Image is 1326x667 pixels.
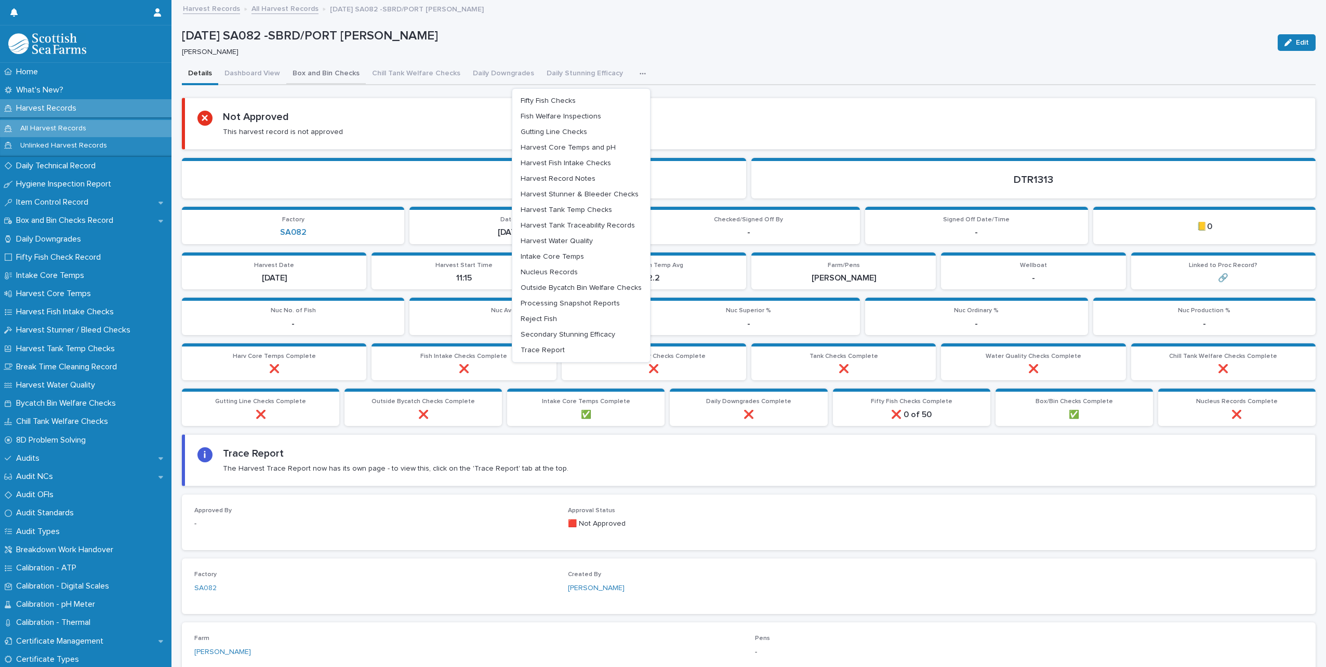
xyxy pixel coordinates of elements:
p: ❌ [188,364,360,374]
span: Nuc Production % [1178,308,1230,314]
span: Harvest Core Temps and pH [521,144,616,151]
p: Break Time Cleaning Record [12,362,125,372]
p: This harvest record is not approved [223,127,343,137]
p: Chill Tank Welfare Checks [12,417,116,426]
span: Fifty Fish Checks [521,97,576,104]
button: Box and Bin Checks [286,63,366,85]
span: Approval Status [568,508,615,514]
p: Audit OFIs [12,490,62,500]
p: What's New? [12,85,72,95]
span: Farm [194,635,209,642]
p: [DATE] [188,273,360,283]
span: Box/Bin Checks Complete [1036,398,1113,405]
p: Daily Downgrades [12,234,89,244]
p: ❌ [188,410,333,420]
p: Calibration - Digital Scales [12,581,117,591]
a: [PERSON_NAME] [568,583,625,594]
p: [PERSON_NAME] [182,48,1265,57]
p: ❌ [378,364,550,374]
p: Fifty Fish Check Record [12,252,109,262]
p: ❌ [758,364,930,374]
a: SA082 [280,228,307,237]
span: Outside Bycatch Bin Welfare Checks [521,284,642,291]
span: Checked/Signed Off By [714,217,783,223]
p: Bycatch Bin Welfare Checks [12,398,124,408]
p: ❌ [676,410,821,420]
p: Audit Standards [12,508,82,518]
button: Daily Stunning Efficacy [540,63,629,85]
p: - [755,647,1303,658]
span: Created By [568,571,601,578]
span: Reject Fish [521,315,557,323]
span: Edit [1296,39,1309,46]
p: ❌ [1137,364,1309,374]
p: Harvest Core Temps [12,289,99,299]
p: Hygiene Inspection Report [12,179,120,189]
p: - [194,518,555,529]
p: The Harvest Trace Report now has its own page - to view this, click on the 'Trace Report' tab at ... [223,464,568,473]
p: Item Control Record [12,197,97,207]
span: Secondary Stunning Efficacy [521,331,615,338]
p: Calibration - ATP [12,563,85,573]
span: Nuc Avg Weight (Kg) [491,308,551,314]
span: Harvest Record Notes [521,175,595,182]
p: ❌ [351,410,496,420]
p: Breakdown Work Handover [12,545,122,555]
span: Harv Core Temps Complete [233,353,316,359]
p: - [1099,319,1309,329]
span: Trace Report [521,346,565,354]
span: Farm/Pens [828,262,860,269]
p: [DATE] 13:26 [416,228,626,237]
p: Audit NCs [12,472,61,482]
span: Harvest Tank Traceability Records [521,222,635,229]
p: ❌ [1164,410,1309,420]
h2: Not Approved [223,111,289,123]
p: - [871,319,1081,329]
p: - [644,319,854,329]
span: Nuc Superior % [726,308,771,314]
span: Box & Bin Temp Avg [624,262,683,269]
button: Daily Downgrades [467,63,540,85]
span: Factory [194,571,217,578]
span: Tank Checks Complete [810,353,878,359]
p: [PERSON_NAME] [758,273,930,283]
p: Certificate Types [12,655,87,664]
p: Harvest Stunner / Bleed Checks [12,325,139,335]
span: Nuc No. of Fish [271,308,316,314]
p: 📒0 [1099,222,1309,232]
p: Audits [12,453,48,463]
p: Harvest Records [12,103,85,113]
p: ✅ [1002,410,1147,420]
span: Nucleus Records Complete [1196,398,1278,405]
span: Chill Tank Welfare Checks Complete [1169,353,1277,359]
span: Stunner Bleeder Checks Complete [602,353,706,359]
span: Date Created [500,217,541,223]
span: Linked to Proc Record? [1189,262,1257,269]
span: Fish Intake Checks Complete [420,353,507,359]
p: [DATE] SA082 -SBRD/PORT [PERSON_NAME] [182,29,1269,44]
img: mMrefqRFQpe26GRNOUkG [8,33,86,54]
button: Chill Tank Welfare Checks [366,63,467,85]
p: Harvest Water Quality [12,380,103,390]
span: Water Quality Checks Complete [986,353,1081,359]
p: Certificate Management [12,636,112,646]
p: 11:15 [378,273,550,283]
span: Fifty Fish Checks Complete [871,398,952,405]
p: Harvest Fish Intake Checks [12,307,122,317]
p: ❌ [947,364,1119,374]
span: Harvest Date [254,262,294,269]
span: Pens [755,635,770,642]
p: - [188,319,398,329]
p: - [644,228,854,237]
a: All Harvest Records [251,2,319,14]
p: ✅ [513,410,658,420]
span: Factory [282,217,304,223]
span: Harvest Water Quality [521,237,593,245]
p: Daily Technical Record [12,161,104,171]
p: 🔗 [1137,273,1309,283]
span: Harvest Tank Temp Checks [521,206,612,214]
span: Processing Snapshot Reports [521,300,620,307]
a: [PERSON_NAME] [194,647,251,658]
span: Fish Welfare Inspections [521,113,601,120]
p: ❌ 0 of 50 [839,410,984,420]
